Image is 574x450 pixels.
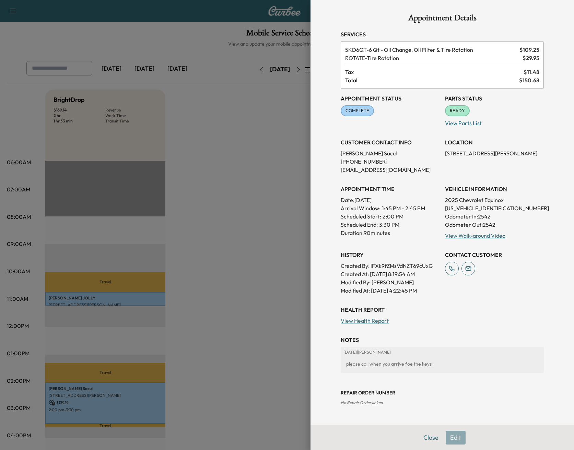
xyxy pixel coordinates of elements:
[445,149,544,157] p: [STREET_ADDRESS][PERSON_NAME]
[341,270,440,278] p: Created At : [DATE] 8:19:54 AM
[445,138,544,146] h3: LOCATION
[523,54,539,62] span: $ 29.95
[445,232,505,239] a: View Walk-around Video
[341,196,440,204] p: Date: [DATE]
[341,251,440,259] h3: History
[445,251,544,259] h3: CONTACT CUSTOMER
[343,350,541,355] p: [DATE] | [PERSON_NAME]
[341,204,440,212] p: Arrival Window:
[341,221,378,229] p: Scheduled End:
[343,358,541,370] div: please call when you arrive foe the keys
[341,94,440,103] h3: Appointment Status
[445,116,544,127] p: View Parts List
[519,46,539,54] span: $ 109.25
[345,68,524,76] span: Tax
[341,30,544,38] h3: Services
[383,212,403,221] p: 2:00 PM
[341,166,440,174] p: [EMAIL_ADDRESS][DOMAIN_NAME]
[341,229,440,237] p: Duration: 90 minutes
[445,221,544,229] p: Odometer Out: 2542
[341,306,544,314] h3: Health Report
[341,107,373,114] span: COMPLETE
[345,46,517,54] span: 6 Qt - Oil Change, Oil Filter & Tire Rotation
[445,212,544,221] p: Odometer In: 2542
[446,107,469,114] span: READY
[341,317,389,324] a: View Health Report
[445,204,544,212] p: [US_VEHICLE_IDENTIFICATION_NUMBER]
[341,157,440,166] p: [PHONE_NUMBER]
[345,54,520,62] span: Tire Rotation
[382,204,425,212] span: 1:45 PM - 2:45 PM
[341,278,440,286] p: Modified By : [PERSON_NAME]
[524,68,539,76] span: $ 11.48
[341,389,544,396] h3: Repair Order number
[341,262,440,270] p: Created By : lFXk9fZMsVdNZT69cUxG
[341,149,440,157] p: [PERSON_NAME] Sacul
[341,212,381,221] p: Scheduled Start:
[341,138,440,146] h3: CUSTOMER CONTACT INFO
[379,221,399,229] p: 3:30 PM
[445,196,544,204] p: 2025 Chevrolet Equinox
[445,94,544,103] h3: Parts Status
[445,185,544,193] h3: VEHICLE INFORMATION
[341,400,383,405] span: No Repair Order linked
[419,431,443,445] button: Close
[519,76,539,84] span: $ 150.68
[345,76,519,84] span: Total
[341,14,544,25] h1: Appointment Details
[341,336,544,344] h3: NOTES
[341,185,440,193] h3: APPOINTMENT TIME
[341,286,440,295] p: Modified At : [DATE] 4:22:45 PM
